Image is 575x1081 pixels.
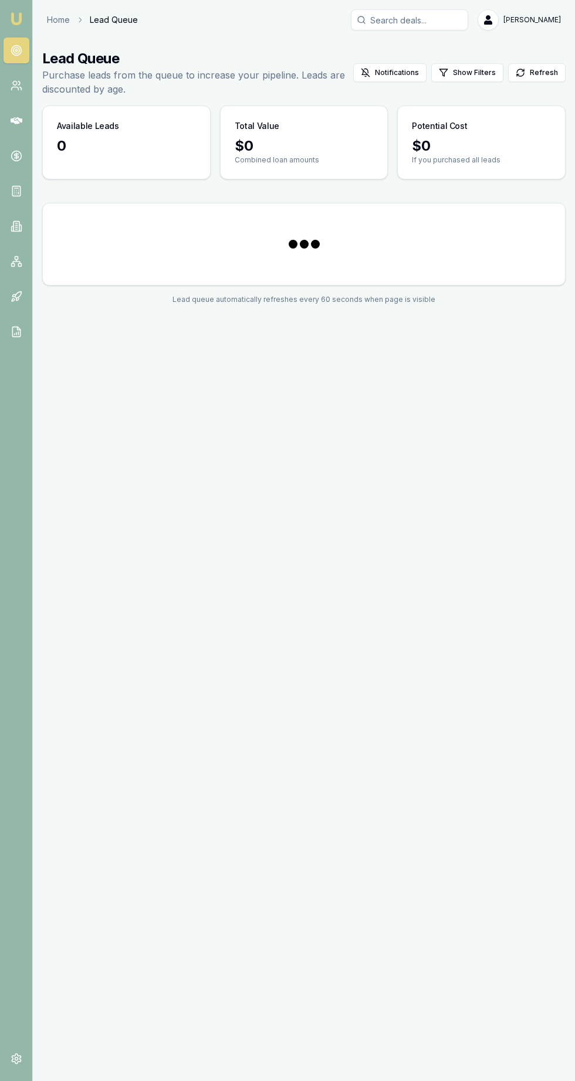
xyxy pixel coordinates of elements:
button: Refresh [508,63,566,82]
a: Home [47,14,70,26]
h3: Potential Cost [412,120,467,132]
div: 0 [57,137,196,155]
img: emu-icon-u.png [9,12,23,26]
h3: Total Value [235,120,279,132]
p: If you purchased all leads [412,155,551,165]
div: $ 0 [235,137,374,155]
div: Lead queue automatically refreshes every 60 seconds when page is visible [42,295,566,304]
button: Notifications [353,63,427,82]
button: Show Filters [431,63,503,82]
input: Search deals [351,9,468,30]
p: Purchase leads from the queue to increase your pipeline. Leads are discounted by age. [42,68,353,96]
p: Combined loan amounts [235,155,374,165]
nav: breadcrumb [47,14,138,26]
span: [PERSON_NAME] [503,15,561,25]
div: $ 0 [412,137,551,155]
h3: Available Leads [57,120,119,132]
span: Lead Queue [90,14,138,26]
h1: Lead Queue [42,49,353,68]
